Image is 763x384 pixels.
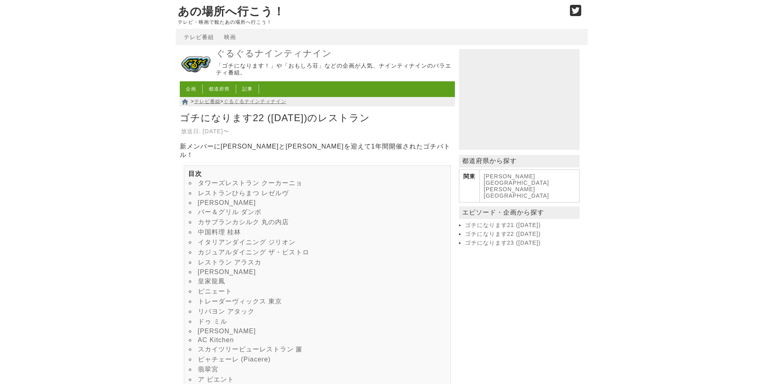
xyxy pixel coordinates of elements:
[180,109,455,126] h1: ゴチになります22 ([DATE])のレストラン
[198,180,302,186] a: タワーズレストラン クーカーニョ
[465,231,578,238] a: ゴチになります22 ([DATE])
[465,239,578,247] a: ゴチになります23 ([DATE])
[184,34,214,40] a: テレビ番組
[198,366,218,373] a: 翡翠宮
[180,97,455,106] nav: > >
[180,142,455,159] p: 新メンバーに[PERSON_NAME]と[PERSON_NAME]を迎えて1年間開催されたゴチバトル！
[465,222,578,229] a: ゴチになります21 ([DATE])
[198,328,256,334] a: [PERSON_NAME]
[198,376,234,383] a: ア ビエント
[194,99,220,104] a: テレビ番組
[198,288,232,295] a: ピニェート
[198,346,302,353] a: スカイツリービューレストラン 簾
[484,173,549,186] a: [PERSON_NAME][GEOGRAPHIC_DATA]
[198,308,255,315] a: リバヨン アタック
[224,99,286,104] a: ぐるぐるナインティナイン
[216,62,453,76] p: 「ゴチになります！」や「おもしろ荘」などの企画が人気、ナインティナインのバラエティ番組。
[484,192,549,199] a: [GEOGRAPHIC_DATA]
[198,278,225,285] a: 皇家龍鳳
[178,19,561,25] p: テレビ・映画で観たあの場所へ行こう！
[198,190,289,196] a: レストランひらまつ レゼルヴ
[198,199,256,206] a: [PERSON_NAME]
[242,86,253,92] a: 記事
[459,206,580,219] p: エピソード・企画から探す
[181,127,202,136] th: 放送日:
[198,219,289,225] a: カサブランカシルク 丸の内店
[224,34,236,40] a: 映画
[198,298,282,305] a: トレーダーヴィックス 東京
[570,10,582,17] a: Twitter (@go_thesights)
[216,48,453,60] a: ぐるぐるナインティナイン
[198,337,234,343] a: AC Kitchen
[202,127,230,136] td: [DATE]〜
[198,239,296,246] a: イタリアンダイニング ジリオン
[180,47,212,79] img: ぐるぐるナインティナイン
[198,318,227,325] a: ドゥ ミル
[198,259,261,266] a: レストラン アラスカ
[198,356,271,363] a: ピャチェーレ (Piacere)
[198,268,256,275] a: [PERSON_NAME]
[186,86,196,92] a: 企画
[198,249,309,256] a: カジュアルダイニング ザ・ビストロ
[484,186,535,192] a: [PERSON_NAME]
[198,229,241,235] a: 中国料理 桂林
[459,49,580,150] iframe: Advertisement
[459,155,580,167] p: 都道府県から探す
[180,74,212,81] a: ぐるぐるナインティナイン
[198,209,261,215] a: バー＆グリル ダンボ
[459,170,479,202] th: 関東
[178,5,285,18] a: あの場所へ行こう！
[209,86,230,92] a: 都道府県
